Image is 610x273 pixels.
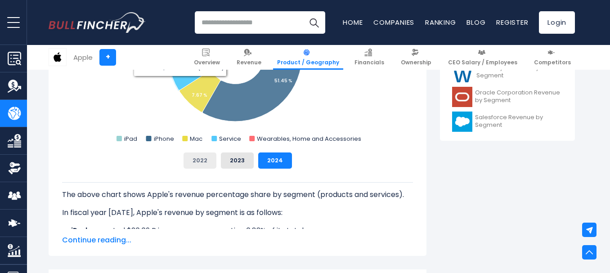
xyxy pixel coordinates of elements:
[273,45,343,70] a: Product / Geography
[452,87,472,107] img: ORCL logo
[475,114,563,129] span: Salesforce Revenue by Segment
[466,18,485,27] a: Blog
[373,18,414,27] a: Companies
[192,92,207,98] tspan: 7.67 %
[343,18,363,27] a: Home
[452,62,474,82] img: WDAY logo
[496,18,528,27] a: Register
[221,152,254,169] button: 2023
[274,77,292,84] tspan: 51.45 %
[8,161,21,175] img: Ownership
[194,59,220,66] span: Overview
[303,11,325,34] button: Search
[257,134,361,143] text: Wearables, Home and Accessories
[350,45,388,70] a: Financials
[184,152,216,169] button: 2022
[475,89,563,104] span: Oracle Corporation Revenue by Segment
[49,12,145,33] a: Go to homepage
[71,225,87,236] b: iPad
[444,45,521,70] a: CEO Salary / Employees
[447,60,568,85] a: Workday Revenue by Segment
[258,152,292,169] button: 2024
[354,59,384,66] span: Financials
[534,59,571,66] span: Competitors
[237,59,261,66] span: Revenue
[447,85,568,109] a: Oracle Corporation Revenue by Segment
[397,45,435,70] a: Ownership
[190,45,224,70] a: Overview
[62,225,413,236] li: generated $26.69 B in revenue, representing 6.83% of its total revenue.
[154,134,174,143] text: iPhone
[73,52,93,63] div: Apple
[49,12,146,33] img: Bullfincher logo
[219,134,241,143] text: Service
[476,64,563,80] span: Workday Revenue by Segment
[425,18,456,27] a: Ranking
[190,134,202,143] text: Mac
[277,59,339,66] span: Product / Geography
[530,45,575,70] a: Competitors
[62,235,413,246] span: Continue reading...
[539,11,575,34] a: Login
[452,112,472,132] img: CRM logo
[401,59,431,66] span: Ownership
[233,45,265,70] a: Revenue
[447,109,568,134] a: Salesforce Revenue by Segment
[62,189,413,200] p: The above chart shows Apple's revenue percentage share by segment (products and services).
[99,49,116,66] a: +
[62,207,413,218] p: In fiscal year [DATE], Apple's revenue by segment is as follows:
[49,49,66,66] img: AAPL logo
[448,59,517,66] span: CEO Salary / Employees
[124,134,137,143] text: iPad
